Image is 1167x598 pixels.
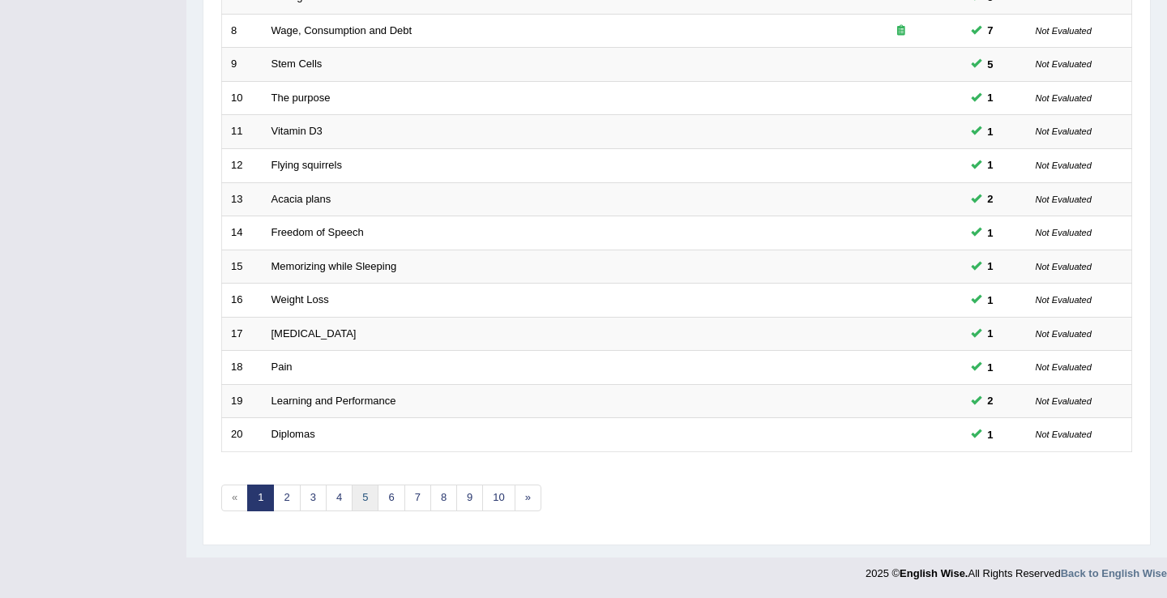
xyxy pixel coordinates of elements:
a: Learning and Performance [271,395,396,407]
a: The purpose [271,92,331,104]
div: Exam occurring question [849,23,953,39]
small: Not Evaluated [1036,194,1092,204]
a: 4 [326,485,353,511]
a: 3 [300,485,327,511]
a: 8 [430,485,457,511]
td: 8 [222,14,263,48]
a: Flying squirrels [271,159,342,171]
td: 19 [222,384,263,418]
span: You can still take this question [981,359,1000,376]
td: 12 [222,148,263,182]
td: 16 [222,284,263,318]
strong: English Wise. [900,567,968,579]
small: Not Evaluated [1036,329,1092,339]
a: Back to English Wise [1061,567,1167,579]
span: You can still take this question [981,258,1000,275]
small: Not Evaluated [1036,126,1092,136]
td: 18 [222,351,263,385]
span: You can still take this question [981,56,1000,73]
span: You can still take this question [981,224,1000,241]
small: Not Evaluated [1036,295,1092,305]
td: 14 [222,216,263,250]
a: Stem Cells [271,58,323,70]
td: 20 [222,418,263,452]
a: 6 [378,485,404,511]
td: 11 [222,115,263,149]
span: You can still take this question [981,426,1000,443]
a: 10 [482,485,515,511]
a: Wage, Consumption and Debt [271,24,413,36]
a: Pain [271,361,293,373]
a: 1 [247,485,274,511]
td: 9 [222,48,263,82]
span: You can still take this question [981,392,1000,409]
span: « [221,485,248,511]
span: You can still take this question [981,190,1000,207]
span: You can still take this question [981,22,1000,39]
a: 7 [404,485,431,511]
small: Not Evaluated [1036,262,1092,271]
div: 2025 © All Rights Reserved [866,557,1167,581]
small: Not Evaluated [1036,93,1092,103]
span: You can still take this question [981,156,1000,173]
td: 17 [222,317,263,351]
a: 2 [273,485,300,511]
td: 10 [222,81,263,115]
a: Memorizing while Sleeping [271,260,397,272]
span: You can still take this question [981,89,1000,106]
a: Vitamin D3 [271,125,323,137]
small: Not Evaluated [1036,59,1092,69]
td: 15 [222,250,263,284]
small: Not Evaluated [1036,160,1092,170]
small: Not Evaluated [1036,396,1092,406]
span: You can still take this question [981,123,1000,140]
small: Not Evaluated [1036,26,1092,36]
a: [MEDICAL_DATA] [271,327,357,340]
a: Freedom of Speech [271,226,364,238]
a: Weight Loss [271,293,329,305]
a: 9 [456,485,483,511]
small: Not Evaluated [1036,228,1092,237]
a: 5 [352,485,378,511]
span: You can still take this question [981,325,1000,342]
a: » [515,485,541,511]
a: Acacia plans [271,193,331,205]
a: Diplomas [271,428,315,440]
span: You can still take this question [981,292,1000,309]
small: Not Evaluated [1036,362,1092,372]
td: 13 [222,182,263,216]
small: Not Evaluated [1036,429,1092,439]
